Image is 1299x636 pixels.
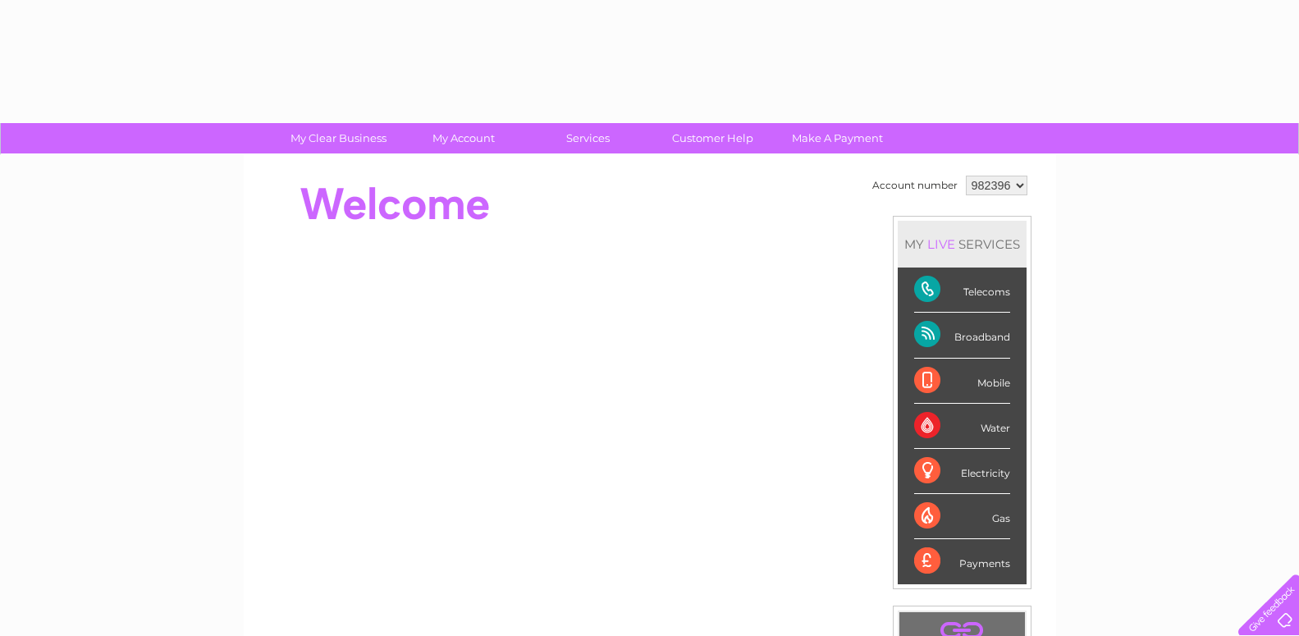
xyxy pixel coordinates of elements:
[924,236,958,252] div: LIVE
[914,449,1010,494] div: Electricity
[898,221,1027,268] div: MY SERVICES
[914,313,1010,358] div: Broadband
[770,123,905,153] a: Make A Payment
[868,172,962,199] td: Account number
[914,359,1010,404] div: Mobile
[914,268,1010,313] div: Telecoms
[914,404,1010,449] div: Water
[271,123,406,153] a: My Clear Business
[914,539,1010,583] div: Payments
[645,123,780,153] a: Customer Help
[396,123,531,153] a: My Account
[520,123,656,153] a: Services
[914,494,1010,539] div: Gas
